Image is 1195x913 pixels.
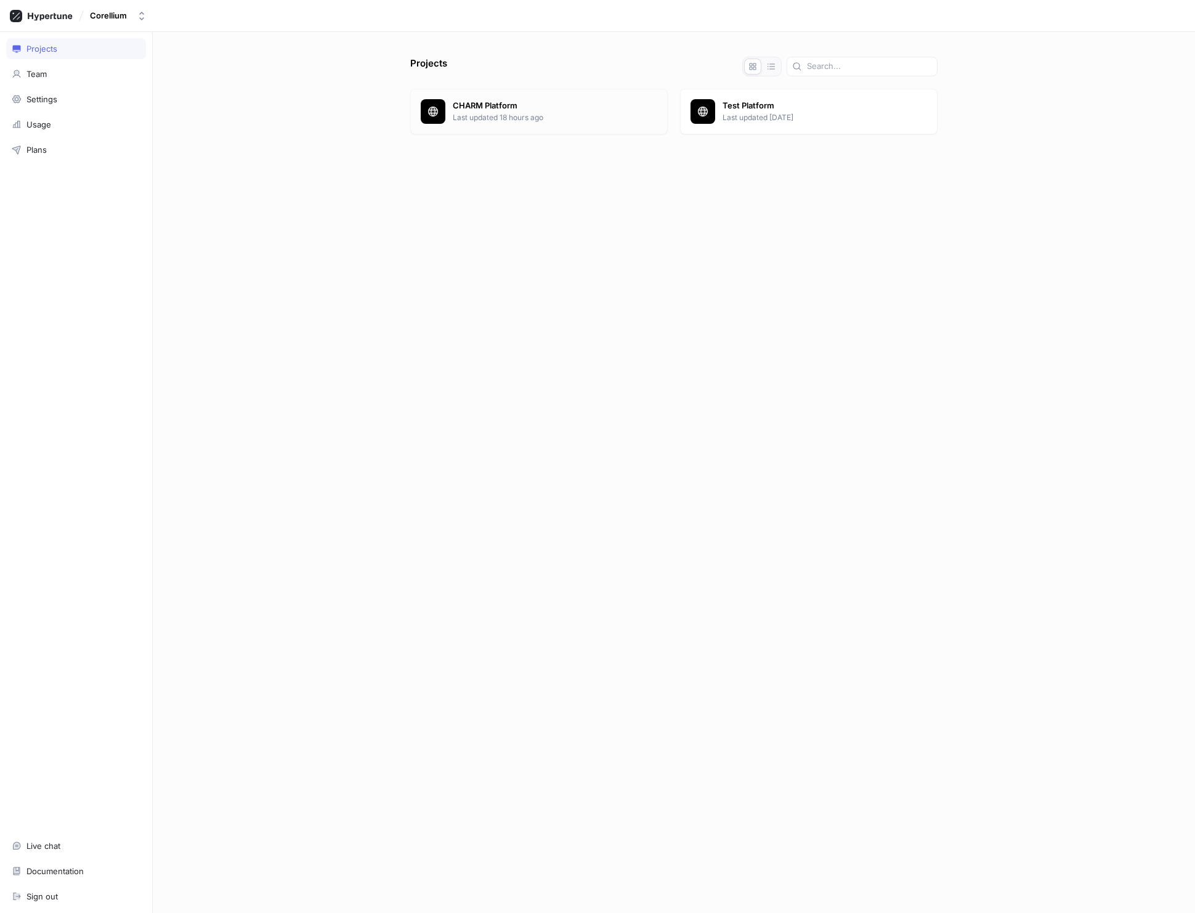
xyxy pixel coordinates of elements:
[6,38,146,59] a: Projects
[26,69,47,79] div: Team
[26,841,60,851] div: Live chat
[807,60,932,73] input: Search...
[453,112,657,123] p: Last updated 18 hours ago
[6,114,146,135] a: Usage
[723,100,927,112] p: Test Platform
[85,6,152,26] button: Corellium
[26,44,57,54] div: Projects
[26,866,84,876] div: Documentation
[723,112,927,123] p: Last updated [DATE]
[26,891,58,901] div: Sign out
[26,94,57,104] div: Settings
[6,63,146,84] a: Team
[410,57,447,76] p: Projects
[26,120,51,129] div: Usage
[90,10,127,21] div: Corellium
[26,145,47,155] div: Plans
[6,139,146,160] a: Plans
[6,861,146,882] a: Documentation
[453,100,657,112] p: CHARM Platform
[6,89,146,110] a: Settings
